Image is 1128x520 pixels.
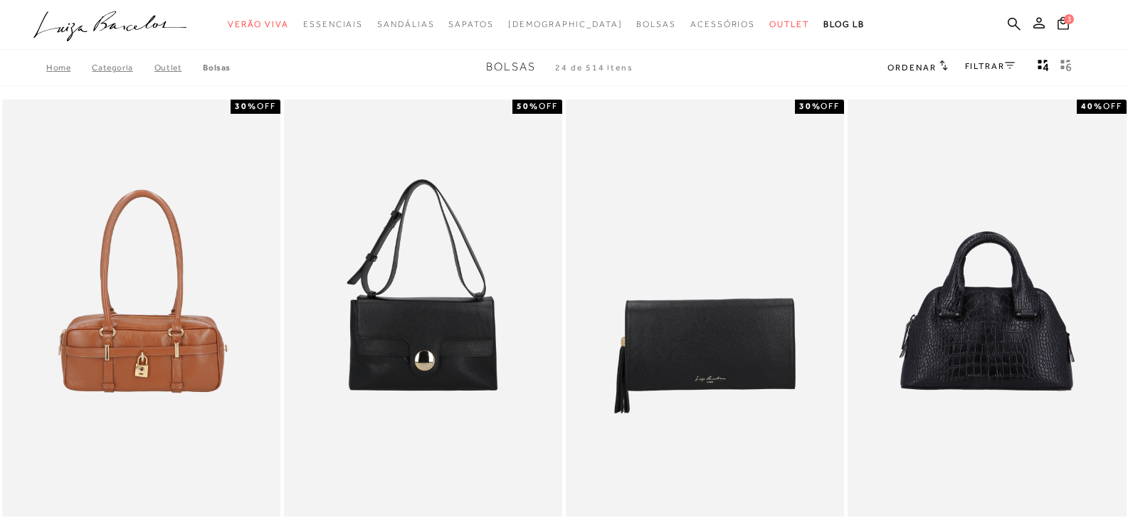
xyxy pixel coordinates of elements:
a: noSubCategoriesText [508,11,623,38]
strong: 30% [799,101,821,111]
button: Mostrar 4 produtos por linha [1033,58,1053,77]
span: 3 [1064,14,1074,24]
a: Home [46,63,92,73]
span: 24 de 514 itens [555,63,633,73]
span: OFF [821,101,840,111]
a: categoryNavScreenReaderText [377,11,434,38]
span: Essenciais [303,19,363,29]
a: BLOG LB [823,11,865,38]
a: Categoria [92,63,154,73]
button: gridText6Desc [1056,58,1076,77]
span: Sandálias [377,19,434,29]
a: BOLSA RETANGULAR COM ALÇAS ALONGADAS EM COURO CARAMELO MÉDIA BOLSA RETANGULAR COM ALÇAS ALONGADAS... [4,102,279,515]
span: Outlet [769,19,809,29]
span: OFF [539,101,558,111]
a: categoryNavScreenReaderText [769,11,809,38]
span: BLOG LB [823,19,865,29]
span: Bolsas [486,60,536,73]
span: Acessórios [690,19,755,29]
span: Verão Viva [228,19,289,29]
span: Bolsas [636,19,676,29]
a: BOLSA CROSSBODY EM COURO PRETO COM FECHAMENTO DE METAL MÉDIA BOLSA CROSSBODY EM COURO PRETO COM F... [285,102,561,515]
a: Bolsas [203,63,231,73]
a: categoryNavScreenReaderText [303,11,363,38]
a: categoryNavScreenReaderText [228,11,289,38]
a: categoryNavScreenReaderText [690,11,755,38]
img: BOLSA RETANGULAR COM ALÇAS ALONGADAS EM COURO CARAMELO MÉDIA [4,102,279,515]
span: OFF [1103,101,1122,111]
a: Outlet [154,63,204,73]
img: BOLSA CROSSBODY EM COURO PRETO COM FECHAMENTO DE METAL MÉDIA [285,102,561,515]
span: Sapatos [448,19,493,29]
a: categoryNavScreenReaderText [636,11,676,38]
img: CLUTCH EM COURO PRETO COM TASSEL LATERAL PEQUENA [567,102,843,515]
a: BOLSA ESTRUTURADA COM ALÇA DE MÃO E CROSSBODY EM COURO CROCO PRETO PEQUENA BOLSA ESTRUTURADA COM ... [849,102,1124,515]
span: OFF [257,101,276,111]
span: Ordenar [887,63,936,73]
img: BOLSA ESTRUTURADA COM ALÇA DE MÃO E CROSSBODY EM COURO CROCO PRETO PEQUENA [849,102,1124,515]
a: FILTRAR [965,61,1015,71]
strong: 30% [235,101,257,111]
strong: 50% [517,101,539,111]
span: [DEMOGRAPHIC_DATA] [508,19,623,29]
strong: 40% [1081,101,1103,111]
a: categoryNavScreenReaderText [448,11,493,38]
a: CLUTCH EM COURO PRETO COM TASSEL LATERAL PEQUENA CLUTCH EM COURO PRETO COM TASSEL LATERAL PEQUENA [567,102,843,515]
button: 3 [1053,16,1073,35]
